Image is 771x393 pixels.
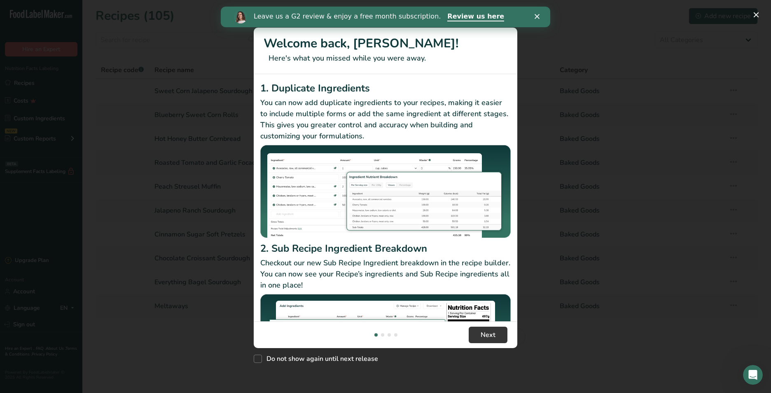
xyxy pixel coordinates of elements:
[262,355,378,363] span: Do not show again until next release
[260,81,511,96] h2: 1. Duplicate Ingredients
[469,327,507,343] button: Next
[260,241,511,256] h2: 2. Sub Recipe Ingredient Breakdown
[264,34,507,53] h1: Welcome back, [PERSON_NAME]!
[743,365,763,385] iframe: Intercom live chat
[260,145,511,239] img: Duplicate Ingredients
[260,97,511,142] p: You can now add duplicate ingredients to your recipes, making it easier to include multiple forms...
[260,294,511,388] img: Sub Recipe Ingredient Breakdown
[260,257,511,291] p: Checkout our new Sub Recipe Ingredient breakdown in the recipe builder. You can now see your Reci...
[314,7,322,12] div: Close
[481,330,495,340] span: Next
[221,7,550,27] iframe: Intercom live chat banner
[264,53,507,64] p: Here's what you missed while you were away.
